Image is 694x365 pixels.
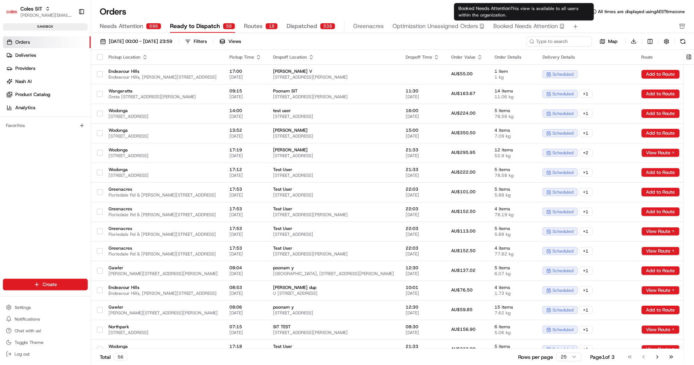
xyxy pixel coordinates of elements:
[494,186,531,192] span: 5 items
[109,186,218,192] span: Greenacres
[579,110,593,118] div: + 1
[229,192,261,198] span: [DATE]
[406,147,439,153] span: 21:33
[194,38,207,45] div: Filters
[229,206,261,212] span: 17:53
[494,251,531,257] span: 77.82 kg
[553,150,574,156] span: scheduled
[273,54,394,60] div: Dropoff Location
[273,290,394,296] span: U [STREET_ADDRESS]
[406,231,439,237] span: [DATE]
[3,349,88,359] button: Log out
[353,22,384,31] span: Greenacres
[109,271,218,277] span: [PERSON_NAME][STREET_ADDRESS][PERSON_NAME]
[3,279,88,290] button: Create
[15,52,36,59] span: Deliveries
[109,108,218,114] span: Wodonga
[19,47,120,54] input: Clear
[109,127,218,133] span: Wodonga
[273,206,394,212] span: Test User
[114,353,127,361] div: 56
[553,248,574,254] span: scheduled
[553,170,574,175] span: scheduled
[579,129,593,137] div: + 1
[406,186,439,192] span: 22:03
[229,212,261,218] span: [DATE]
[579,90,593,98] div: + 1
[229,271,261,277] span: [DATE]
[62,106,67,112] div: 💻
[553,91,574,97] span: scheduled
[406,212,439,218] span: [DATE]
[642,54,680,60] div: Route
[451,150,476,155] span: AU$295.95
[15,39,30,45] span: Orders
[20,12,72,18] button: [PERSON_NAME][EMAIL_ADDRESS][DOMAIN_NAME]
[642,286,680,295] button: View Route
[244,22,263,31] span: Routes
[109,68,218,74] span: Endeavour Hills
[451,91,476,96] span: AU$163.67
[15,104,35,111] span: Analytics
[229,226,261,231] span: 17:53
[15,91,50,98] span: Product Catalog
[100,22,143,31] span: Needs Attention
[109,38,172,45] span: [DATE] 00:00 - [DATE] 23:59
[273,114,394,119] span: [STREET_ADDRESS]
[146,23,161,29] div: 696
[3,3,75,20] button: Coles SITColes SIT[PERSON_NAME][EMAIL_ADDRESS][DOMAIN_NAME]
[273,133,394,139] span: [STREET_ADDRESS]
[451,71,473,77] span: AU$55.00
[494,290,531,296] span: 1.73 kg
[273,310,394,316] span: [STREET_ADDRESS]
[494,245,531,251] span: 4 items
[406,271,439,277] span: [DATE]
[494,74,531,80] span: 1 kg
[273,285,394,290] span: [PERSON_NAME] dup
[265,23,278,29] div: 18
[494,172,531,178] span: 78.58 kg
[229,74,261,80] span: [DATE]
[406,304,439,310] span: 12:30
[287,22,317,31] span: Dispatched
[543,54,630,60] div: Delivery Details
[273,88,394,94] span: Poonam SIT
[229,265,261,271] span: 08:04
[15,105,56,112] span: Knowledge Base
[406,251,439,257] span: [DATE]
[273,226,394,231] span: Test User
[273,271,394,277] span: [GEOGRAPHIC_DATA], [STREET_ADDRESS][PERSON_NAME]
[109,94,218,100] span: Greta [STREET_ADDRESS][PERSON_NAME]
[406,344,439,349] span: 21:33
[15,305,31,310] span: Settings
[3,89,91,100] a: Product Catalog
[494,114,531,119] span: 78.58 kg
[109,74,218,80] span: Endeavour Hills, [PERSON_NAME][STREET_ADDRESS]
[608,38,618,45] span: Map
[273,265,394,271] span: poonam y
[494,310,531,316] span: 7.62 kg
[642,148,680,157] button: View Route
[273,127,394,133] span: [PERSON_NAME]
[273,192,394,198] span: [STREET_ADDRESS]
[229,133,261,139] span: [DATE]
[229,310,261,316] span: [DATE]
[494,206,531,212] span: 4 items
[59,102,120,115] a: 💻API Documentation
[109,330,218,336] span: [STREET_ADDRESS]
[494,68,531,74] span: 1 item
[229,167,261,172] span: 17:12
[451,287,473,293] span: AU$76.50
[579,188,593,196] div: + 1
[406,285,439,290] span: 10:01
[494,167,531,172] span: 5 items
[273,344,394,349] span: Test User
[3,120,88,131] div: Favorites
[406,330,439,336] span: [DATE]
[109,231,218,237] span: Floriedale Rd & [PERSON_NAME][STREET_ADDRESS]
[3,63,91,74] a: Providers
[273,172,394,178] span: [STREET_ADDRESS]
[3,23,88,31] div: sandbox
[109,212,218,218] span: Floriedale Rd & [PERSON_NAME][STREET_ADDRESS]
[494,153,531,159] span: 52.9 kg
